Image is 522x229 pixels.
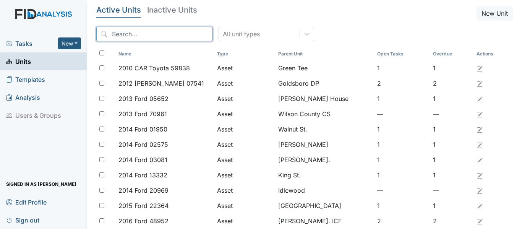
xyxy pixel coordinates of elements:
[214,47,275,60] th: Toggle SortBy
[275,76,374,91] td: Goldsboro DP
[430,122,473,137] td: 1
[477,109,483,119] a: Edit
[477,79,483,88] a: Edit
[477,94,483,103] a: Edit
[374,137,430,152] td: 1
[214,91,275,106] td: Asset
[477,216,483,226] a: Edit
[115,47,214,60] th: Toggle SortBy
[214,213,275,229] td: Asset
[430,47,473,60] th: Toggle SortBy
[275,183,374,198] td: Idlewood
[6,178,76,190] span: Signed in as [PERSON_NAME]
[118,155,167,164] span: 2014 Ford 03081
[275,91,374,106] td: [PERSON_NAME] House
[374,76,430,91] td: 2
[6,214,39,226] span: Sign out
[118,94,169,103] span: 2013 Ford 05652
[6,55,31,67] span: Units
[147,6,197,14] h5: Inactive Units
[275,60,374,76] td: Green Tee
[6,39,58,48] a: Tasks
[118,216,169,226] span: 2016 Ford 48952
[374,213,430,229] td: 2
[374,167,430,183] td: 1
[275,47,374,60] th: Toggle SortBy
[430,198,473,213] td: 1
[430,91,473,106] td: 1
[430,183,473,198] td: —
[214,76,275,91] td: Asset
[214,183,275,198] td: Asset
[477,125,483,134] a: Edit
[430,167,473,183] td: 1
[477,201,483,210] a: Edit
[374,91,430,106] td: 1
[374,106,430,122] td: —
[58,37,81,49] button: New
[118,201,169,210] span: 2015 Ford 22364
[118,109,167,119] span: 2013 Ford 70961
[374,183,430,198] td: —
[430,213,473,229] td: 2
[473,47,512,60] th: Actions
[275,137,374,152] td: [PERSON_NAME]
[214,198,275,213] td: Asset
[6,196,47,208] span: Edit Profile
[477,155,483,164] a: Edit
[477,171,483,180] a: Edit
[6,91,40,103] span: Analysis
[118,125,167,134] span: 2014 Ford 01950
[275,167,374,183] td: King St.
[374,198,430,213] td: 1
[430,137,473,152] td: 1
[275,152,374,167] td: [PERSON_NAME].
[275,106,374,122] td: Wilson County CS
[96,27,212,41] input: Search...
[214,60,275,76] td: Asset
[275,122,374,137] td: Walnut St.
[118,186,169,195] span: 2014 Ford 20969
[214,106,275,122] td: Asset
[477,186,483,195] a: Edit
[374,60,430,76] td: 1
[96,6,141,14] h5: Active Units
[118,79,204,88] span: 2012 [PERSON_NAME] 07541
[374,152,430,167] td: 1
[374,122,430,137] td: 1
[477,6,513,21] button: New Unit
[430,106,473,122] td: —
[275,213,374,229] td: [PERSON_NAME]. ICF
[214,122,275,137] td: Asset
[118,171,167,180] span: 2014 Ford 13332
[430,60,473,76] td: 1
[6,73,45,85] span: Templates
[118,140,168,149] span: 2014 Ford 02575
[99,50,104,55] input: Toggle All Rows Selected
[374,47,430,60] th: Toggle SortBy
[214,152,275,167] td: Asset
[430,76,473,91] td: 2
[430,152,473,167] td: 1
[477,140,483,149] a: Edit
[275,198,374,213] td: [GEOGRAPHIC_DATA]
[214,137,275,152] td: Asset
[118,63,190,73] span: 2010 CAR Toyota 59838
[214,167,275,183] td: Asset
[223,29,260,39] div: All unit types
[477,63,483,73] a: Edit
